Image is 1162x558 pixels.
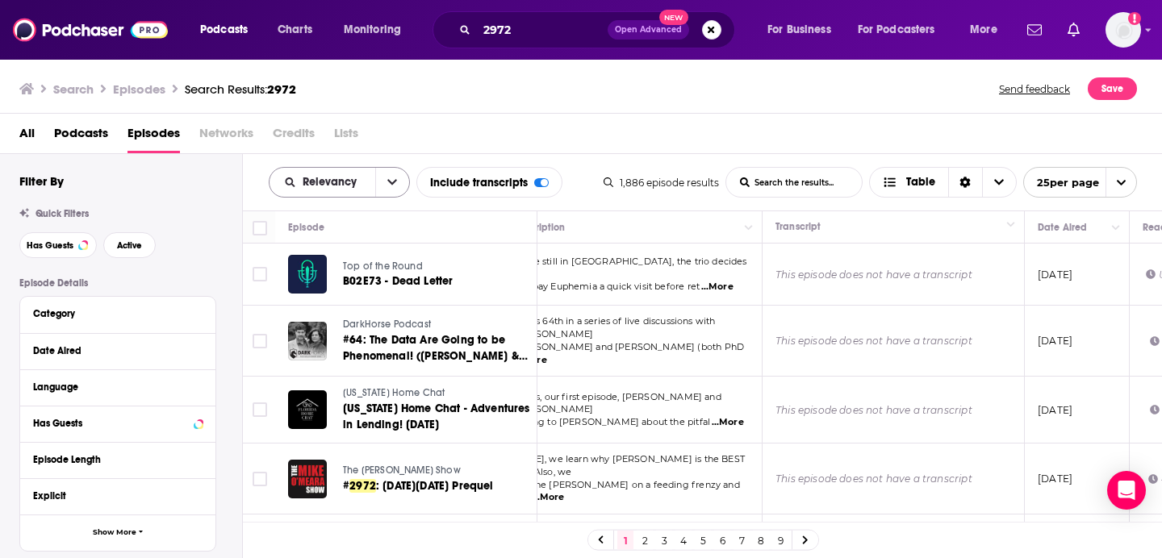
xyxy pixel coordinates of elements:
[53,81,94,97] h3: Search
[113,81,165,97] h3: Episodes
[343,386,535,401] a: [US_STATE] Home Chat
[33,377,203,397] button: Language
[1038,268,1072,281] p: [DATE]
[775,217,821,236] div: Transcript
[253,267,267,281] span: Toggle select row
[343,478,535,494] a: #2972: [DATE][DATE] Prequel
[734,531,750,550] a: 7
[334,120,358,153] span: Lists
[1038,334,1072,348] p: [DATE]
[33,303,203,323] button: Category
[19,232,97,258] button: Has Guests
[343,464,535,478] a: The [PERSON_NAME] Show
[712,416,744,429] span: ...More
[33,449,203,469] button: Episode Length
[288,218,324,237] div: Episode
[858,19,935,41] span: For Podcasters
[1038,218,1087,237] div: Date Aired
[343,402,530,431] span: [US_STATE] Home Chat - Adventures in Lending! [DATE]
[847,17,959,43] button: open menu
[343,318,535,332] a: DarkHorse Podcast
[36,208,89,219] span: Quick Filters
[1001,215,1021,235] button: Column Actions
[343,387,445,398] span: [US_STATE] Home Chat
[701,281,734,294] span: ...More
[343,333,528,395] span: #64: The Data Are Going to be Phenomenal! ([PERSON_NAME] & [PERSON_NAME] DarkHorse Livestream)
[267,81,296,97] span: 2972
[19,120,35,153] a: All
[1023,167,1137,198] button: open menu
[269,167,410,198] h2: Choose List sort
[117,241,142,250] span: Active
[615,26,682,34] span: Open Advanced
[33,454,192,465] div: Episode Length
[127,120,180,153] a: Episodes
[344,19,401,41] span: Monitoring
[1038,472,1072,485] p: [DATE]
[1024,170,1099,195] span: 25 per page
[869,167,1017,198] button: Choose View
[959,17,1018,43] button: open menu
[637,531,653,550] a: 2
[103,232,156,258] button: Active
[20,514,215,551] button: Show More
[656,531,672,550] a: 3
[714,531,730,550] a: 6
[253,402,267,417] span: Toggle select row
[1088,77,1137,100] button: Save
[675,531,692,550] a: 4
[1106,12,1141,48] button: Show profile menu
[13,15,168,45] img: Podchaser - Follow, Share and Rate Podcasts
[343,274,453,288] span: B02E73 - Dead Letter
[33,413,203,433] button: Has Guests
[93,528,136,537] span: Show More
[513,315,715,339] span: In this 64th in a series of live discussions with [PERSON_NAME]
[739,219,759,238] button: Column Actions
[33,340,203,360] button: Date Aired
[1038,403,1072,417] p: [DATE]
[349,479,376,493] span: 2972
[1106,12,1141,48] span: Logged in as FIREPodchaser25
[416,167,562,198] div: Include transcripts
[513,218,565,237] div: Description
[343,260,535,274] a: Top of the Round
[343,332,535,364] a: #64: The Data Are Going to be Phenomenal! ([PERSON_NAME] & [PERSON_NAME] DarkHorse Livestream)
[343,273,535,289] a: B02E73 - Dead Letter
[343,479,349,493] span: #
[756,17,851,43] button: open menu
[375,168,409,197] button: open menu
[532,491,564,504] span: ...More
[332,17,422,43] button: open menu
[1107,471,1146,510] div: Open Intercom Messenger
[775,211,821,236] div: Transcript
[19,277,216,289] p: Episode Details
[513,341,744,352] span: [PERSON_NAME] and [PERSON_NAME] (both PhD
[273,120,315,153] span: Credits
[753,531,769,550] a: 8
[772,531,788,550] a: 9
[513,281,700,292] span: and pay Euphemia a quick visit before ret
[604,177,719,189] div: 1,886 episode results
[608,20,689,40] button: Open AdvancedNew
[200,19,248,41] span: Podcasts
[513,479,740,503] span: get the [PERSON_NAME] on a feeding frenzy and disc
[54,120,108,153] a: Podcasts
[343,464,461,476] span: The [PERSON_NAME] Show
[513,416,710,427] span: talking to [PERSON_NAME] about the pitfal
[775,403,1011,417] p: This episode does not have a transcript
[906,177,935,188] span: Table
[513,256,747,280] span: While still in [GEOGRAPHIC_DATA], the trio decides to try
[185,81,296,97] div: Search Results:
[477,17,608,43] input: Search podcasts, credits, & more...
[1106,219,1126,238] button: Column Actions
[33,381,192,393] div: Language
[1106,12,1141,48] img: User Profile
[948,168,982,197] div: Sort Direction
[343,260,423,272] span: Top of the Round
[343,319,431,330] span: DarkHorse Podcast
